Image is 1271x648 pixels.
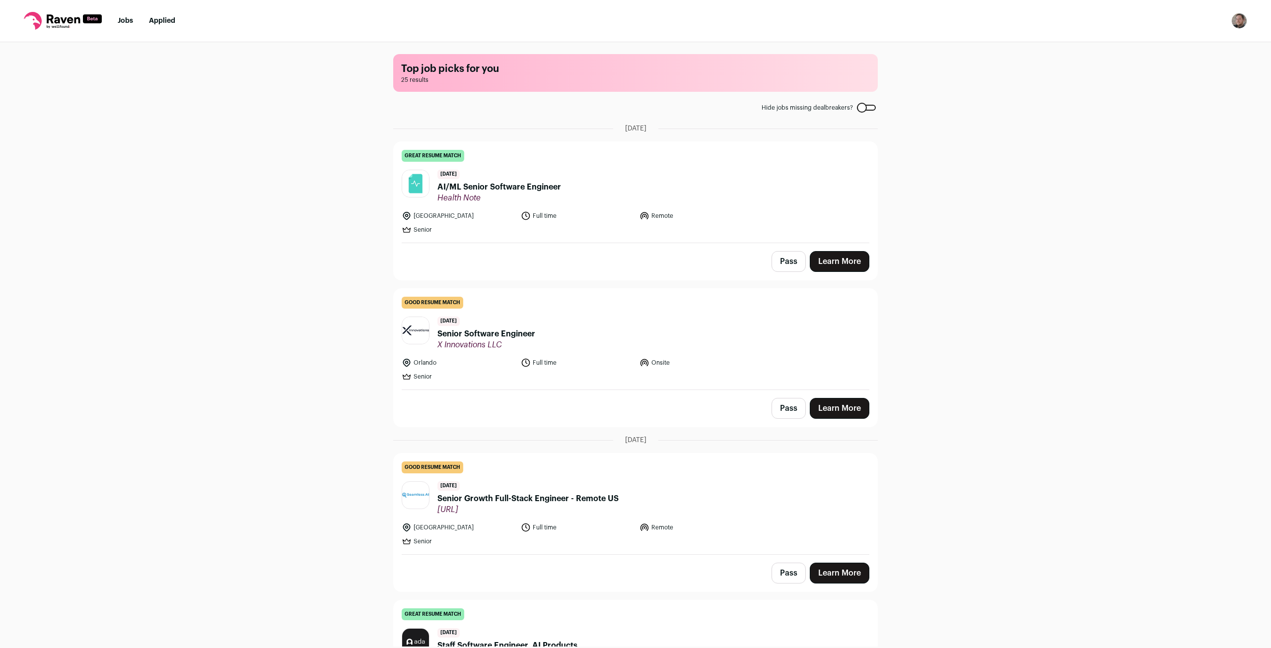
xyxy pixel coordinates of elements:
li: [GEOGRAPHIC_DATA] [402,211,515,221]
li: Full time [521,211,634,221]
span: [DATE] [437,481,460,491]
span: [URL] [437,505,619,515]
li: Full time [521,358,634,368]
a: good resume match [DATE] Senior Growth Full-Stack Engineer - Remote US [URL] [GEOGRAPHIC_DATA] Fu... [394,454,877,554]
img: 0444fa227dc8173982c8c55661199922c02c7350f6abdac34342438c467731fb.jpg [402,317,429,344]
li: Orlando [402,358,515,368]
li: Remote [639,522,753,532]
a: Learn More [810,398,869,419]
button: Pass [772,251,806,272]
span: [DATE] [437,628,460,638]
a: Jobs [118,17,133,24]
span: Senior Growth Full-Stack Engineer - Remote US [437,493,619,505]
span: [DATE] [437,170,460,179]
li: Senior [402,372,515,382]
a: Learn More [810,563,869,583]
button: Pass [772,398,806,419]
h1: Top job picks for you [401,62,870,76]
button: Pass [772,563,806,583]
li: Senior [402,225,515,235]
li: [GEOGRAPHIC_DATA] [402,522,515,532]
a: Applied [149,17,175,24]
span: 25 results [401,76,870,84]
img: 14457188-medium_jpg [1231,13,1247,29]
li: Full time [521,522,634,532]
li: Remote [639,211,753,221]
div: great resume match [402,608,464,620]
span: Senior Software Engineer [437,328,535,340]
div: good resume match [402,297,463,309]
img: 1ec8d8965b6565c84620bcdd986b77713b7470b46d598f2e9a21e399af281ea9.png [402,487,429,503]
img: 820611861b463b674017cb26f499e1ffffcba7c58153b3855847ec4266419f36.jpg [402,170,429,197]
div: great resume match [402,150,464,162]
a: Learn More [810,251,869,272]
li: Onsite [639,358,753,368]
span: [DATE] [625,124,646,133]
span: AI/ML Senior Software Engineer [437,181,561,193]
div: good resume match [402,461,463,473]
span: [DATE] [437,317,460,326]
li: Senior [402,536,515,546]
a: great resume match [DATE] AI/ML Senior Software Engineer Health Note [GEOGRAPHIC_DATA] Full time ... [394,142,877,243]
a: good resume match [DATE] Senior Software Engineer X Innovations LLC Orlando Full time Onsite Senior [394,289,877,389]
span: X Innovations LLC [437,340,535,350]
button: Open dropdown [1231,13,1247,29]
span: Hide jobs missing dealbreakers? [762,104,853,112]
span: Health Note [437,193,561,203]
span: [DATE] [625,435,646,445]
